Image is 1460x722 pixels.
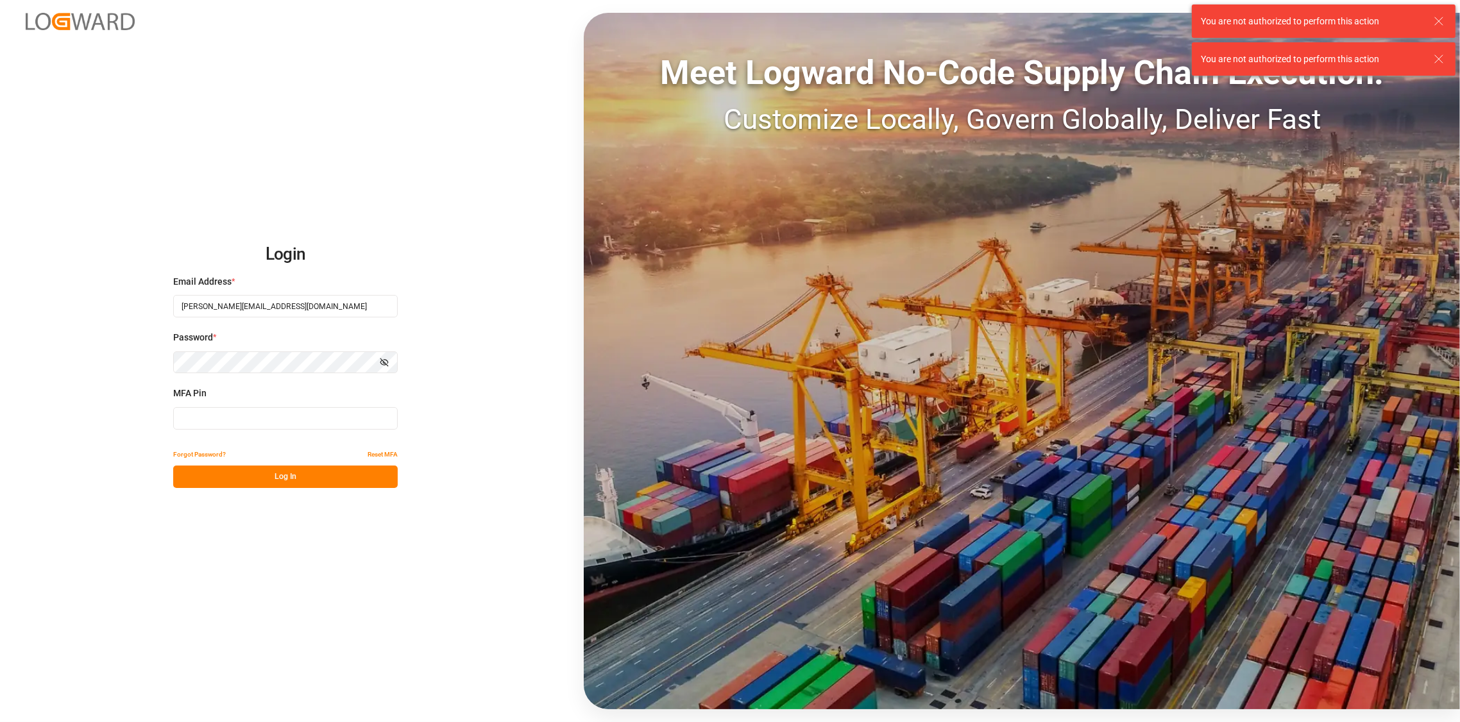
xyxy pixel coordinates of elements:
[173,234,398,275] h2: Login
[1201,15,1422,28] div: You are not authorized to perform this action
[26,13,135,30] img: Logward_new_orange.png
[173,443,226,466] button: Forgot Password?
[368,443,398,466] button: Reset MFA
[1201,53,1422,66] div: You are not authorized to perform this action
[173,387,207,400] span: MFA Pin
[173,331,213,344] span: Password
[173,275,232,289] span: Email Address
[584,98,1460,140] div: Customize Locally, Govern Globally, Deliver Fast
[584,48,1460,98] div: Meet Logward No-Code Supply Chain Execution:
[173,466,398,488] button: Log In
[173,295,398,317] input: Enter your email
